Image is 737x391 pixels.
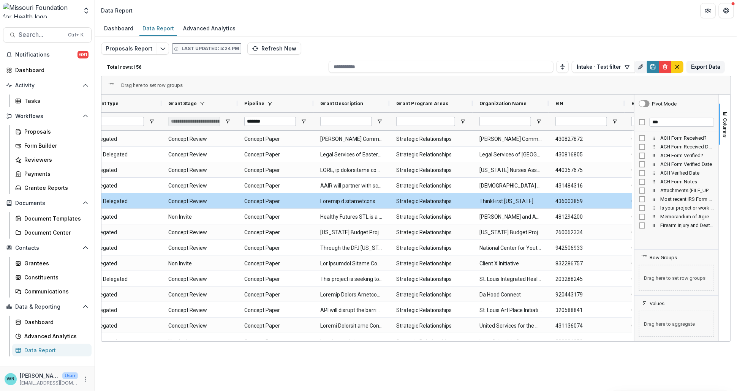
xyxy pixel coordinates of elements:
[634,142,719,151] div: ACH Form Received Date Column
[244,162,307,178] span: Concept Paper
[15,82,79,89] span: Activity
[92,271,155,287] span: Non Delegated
[479,117,531,126] input: Organization Name Filter Input
[555,256,618,271] span: 832286757
[92,256,155,271] span: Delegated
[396,101,448,106] span: Grant Program Areas
[555,117,607,126] input: EIN Filter Input
[92,194,155,209] span: Non Delegated
[244,194,307,209] span: Concept Paper
[180,23,239,34] div: Advanced Analytics
[24,142,85,150] div: Form Builder
[168,209,231,225] span: Non Invite
[479,303,542,318] span: St. Louis Art Place Initiative Inc.
[660,144,714,150] span: ACH Form Received Date
[66,31,85,39] div: Ctrl + K
[24,318,85,326] div: Dashboard
[300,118,307,125] button: Open Filter Menu
[479,334,542,349] span: Love Columbia Corp
[631,240,694,256] span: ORGANIZATION
[182,45,239,52] p: Last updated: 5:24 PM
[320,101,363,106] span: Grant Description
[320,303,383,318] span: API will disrupt the barriers to homeownership posed to low-to-moderate income artists by the fin...
[631,178,694,194] span: ORGANIZATION
[12,330,92,342] a: Advanced Analytics
[3,197,92,209] button: Open Documents
[24,97,85,105] div: Tasks
[12,271,92,284] a: Constituents
[3,49,92,61] button: Notifications691
[396,256,466,271] span: Strategic Relationships
[396,225,466,240] span: Strategic Relationships
[396,287,466,303] span: Strategic Relationships
[3,301,92,313] button: Open Data & Reporting
[15,304,79,310] span: Data & Reporting
[555,131,618,147] span: 430827872
[650,301,664,306] span: Values
[479,287,542,303] span: Da Hood Connect
[12,344,92,356] a: Data Report
[24,128,85,136] div: Proposals
[650,255,677,260] span: Row Groups
[631,131,694,147] span: ORGANIZATION
[101,43,157,55] button: Proposals Report
[12,139,92,152] a: Form Builder
[244,131,307,147] span: Concept Paper
[168,101,197,106] span: Grant Stage
[631,225,694,240] span: ORGANIZATION
[555,225,618,240] span: 260062334
[244,117,296,126] input: Pipeline Filter Input
[15,245,79,251] span: Contacts
[92,225,155,240] span: Delegated
[24,229,85,236] div: Document Center
[139,21,177,36] a: Data Report
[92,131,155,147] span: Delegated
[660,214,714,219] span: Memorandum of Agreement (MOA) - Include a signed MOA from each partner outlining roles, if applic...
[244,101,264,106] span: Pipeline
[320,334,383,349] span: Lore ipsumd-sitamet, consectet-adipis elits doeiusm temp incidid utlabor, etdolorem ali enimadmi ...
[660,222,714,228] span: Firearm Injury and Death Approach (DROPDOWN_LIST)
[396,318,466,334] span: Strategic Relationships
[92,178,155,194] span: Delegated
[479,162,542,178] span: [US_STATE] Nurses Association
[92,240,155,256] span: Delegated
[168,225,231,240] span: Concept Review
[168,240,231,256] span: Concept Review
[572,61,635,73] button: Intake - Test filter
[98,5,136,16] nav: breadcrumb
[320,194,383,209] span: Loremip d sitametcons adipisc Elitseddoe te Incididu Utlaboree, DolorEmagn Aliquaen, adm Veniamqu...
[168,147,231,162] span: Concept Review
[555,101,563,106] span: EIN
[660,179,714,184] span: ACH Form Notes
[634,203,719,212] div: Is your project or work focused on one or more of the following systems change approaches? https:...
[639,311,714,337] span: Drag here to aggregate
[660,170,714,176] span: ACH Verified Date
[396,178,466,194] span: Strategic Relationships
[20,372,59,380] p: [PERSON_NAME]
[652,101,677,107] div: Pivot Mode
[396,131,466,147] span: Strategic Relationships
[244,334,307,349] span: Concept Paper
[557,61,569,73] button: Toggle auto height
[157,43,169,55] button: Edit selected report
[168,256,231,271] span: Non Invite
[92,303,155,318] span: Delegated
[555,303,618,318] span: 320588841
[121,82,183,88] span: Drag here to set row groups
[12,226,92,239] a: Document Center
[92,117,144,126] input: Grant Type Filter Input
[660,153,714,158] span: ACH Form Verified?
[631,256,694,271] span: ORGANIZATION
[631,287,694,303] span: ORGANIZATION
[24,259,85,267] div: Grantees
[24,184,85,192] div: Grantee Reports
[479,101,527,106] span: Organization Name
[320,256,383,271] span: Lor Ipsumdol Sitame Consectet Adipiscin el s doeiusmodtemp incididunt utlaboree do magnaaliq enim...
[92,101,119,106] span: Grant Type
[168,271,231,287] span: Concept Review
[555,287,618,303] span: 920443179
[320,240,383,256] span: Through the DFJ [US_STATE] Coalition, NCYL is driving systemic reforms that eliminate juvenile co...
[3,64,92,76] a: Dashboard
[168,303,231,318] span: Concept Review
[320,318,383,334] span: Loremi Dolorsit ame Consecte adipi elitsed do eiusmo TemporIncid Utlaboree , d magnaaliqu enimadm...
